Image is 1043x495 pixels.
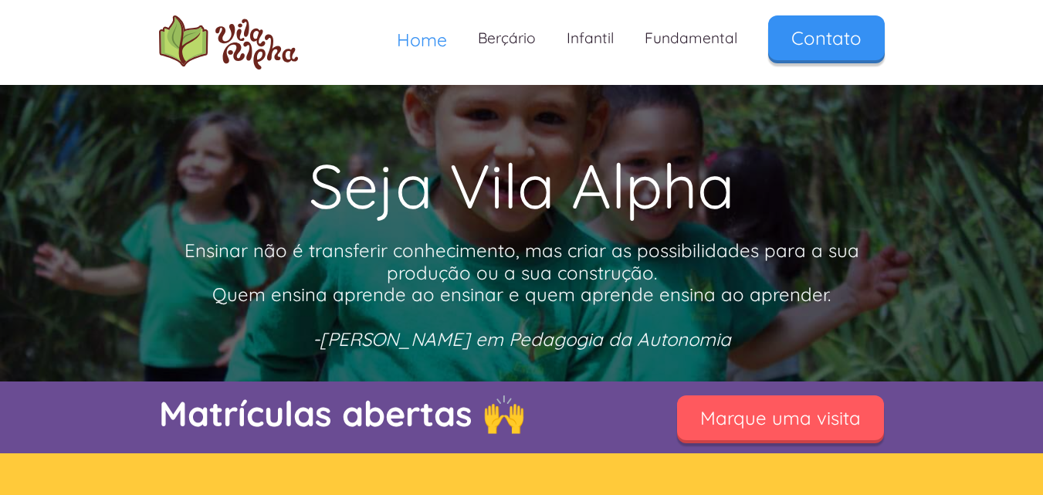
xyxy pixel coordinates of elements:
[159,389,638,438] p: Matrículas abertas 🙌
[677,395,884,440] a: Marque uma visita
[159,239,885,351] p: Ensinar não é transferir conhecimento, mas criar as possibilidades para a sua produção ou a sua c...
[462,15,551,61] a: Berçário
[381,15,462,64] a: Home
[629,15,753,61] a: Fundamental
[551,15,629,61] a: Infantil
[397,29,447,51] span: Home
[159,15,298,70] img: logo Escola Vila Alpha
[313,327,731,351] em: -[PERSON_NAME] em Pedagogia da Autonomia
[159,139,885,232] h1: Seja Vila Alpha
[768,15,885,60] a: Contato
[159,15,298,70] a: home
